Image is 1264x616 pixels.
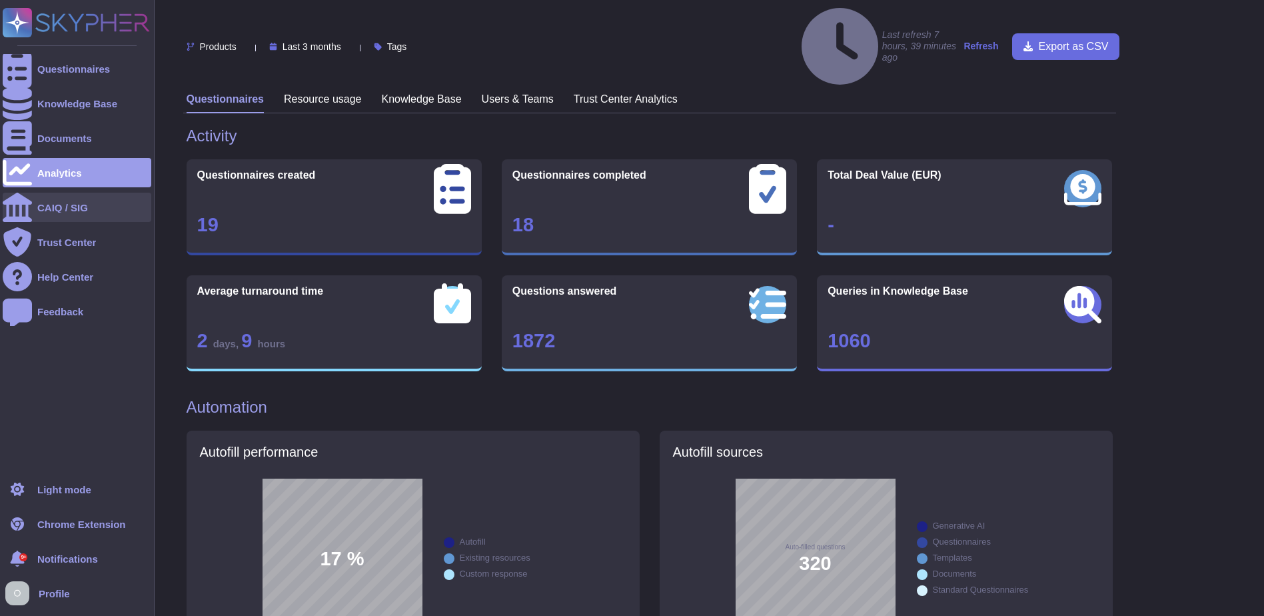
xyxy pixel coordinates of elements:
span: Auto-filled questions [785,544,845,551]
span: Questions answered [512,286,617,297]
div: Autofill [460,537,486,546]
div: Trust Center [37,237,96,247]
div: 1872 [512,331,786,351]
div: 1060 [828,331,1101,351]
div: CAIQ / SIG [37,203,88,213]
a: Knowledge Base [3,89,151,118]
div: Knowledge Base [37,99,117,109]
div: Documents [37,133,92,143]
div: 19 [197,215,471,235]
span: days , [213,338,242,349]
div: Analytics [37,168,82,178]
h5: Autofill sources [673,444,1099,460]
div: 9+ [19,553,27,561]
a: Chrome Extension [3,509,151,539]
a: Questionnaires [3,54,151,83]
h1: Automation [187,398,1113,417]
h3: Trust Center Analytics [574,93,678,105]
h5: Autofill performance [200,444,626,460]
div: Existing resources [460,553,530,562]
span: Products [200,42,237,51]
div: Templates [933,553,972,562]
div: - [828,215,1101,235]
h3: Knowledge Base [382,93,462,105]
h3: Resource usage [284,93,362,105]
a: Help Center [3,262,151,291]
h3: Users & Teams [482,93,554,105]
a: Trust Center [3,227,151,257]
span: Questionnaires created [197,170,316,181]
span: 320 [799,554,831,573]
button: Export as CSV [1012,33,1119,60]
h1: Activity [187,127,1113,146]
div: Questionnaires [37,64,110,74]
button: user [3,579,39,608]
a: Documents [3,123,151,153]
div: Questionnaires [933,537,991,546]
div: Light mode [37,485,91,495]
span: 2 9 [197,330,286,351]
a: Feedback [3,297,151,326]
span: 17 % [320,549,364,569]
div: 18 [512,215,786,235]
h3: Questionnaires [187,93,264,105]
div: Help Center [37,272,93,282]
a: CAIQ / SIG [3,193,151,222]
span: Notifications [37,554,98,564]
a: Analytics [3,158,151,187]
span: Total Deal Value (EUR) [828,170,941,181]
span: Last 3 months [283,42,341,51]
div: Standard Questionnaires [933,585,1029,594]
div: Chrome Extension [37,519,126,529]
h4: Last refresh 7 hours, 39 minutes ago [802,8,957,85]
img: user [5,581,29,605]
div: Feedback [37,307,83,317]
span: Questionnaires completed [512,170,646,181]
span: Queries in Knowledge Base [828,286,968,297]
span: Average turnaround time [197,286,324,297]
span: hours [257,338,285,349]
strong: Refresh [963,41,998,51]
div: Documents [933,569,977,578]
span: Profile [39,589,70,599]
div: Custom response [460,569,528,578]
div: Generative AI [933,521,985,530]
span: Export as CSV [1039,41,1109,52]
span: Tags [387,42,407,51]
